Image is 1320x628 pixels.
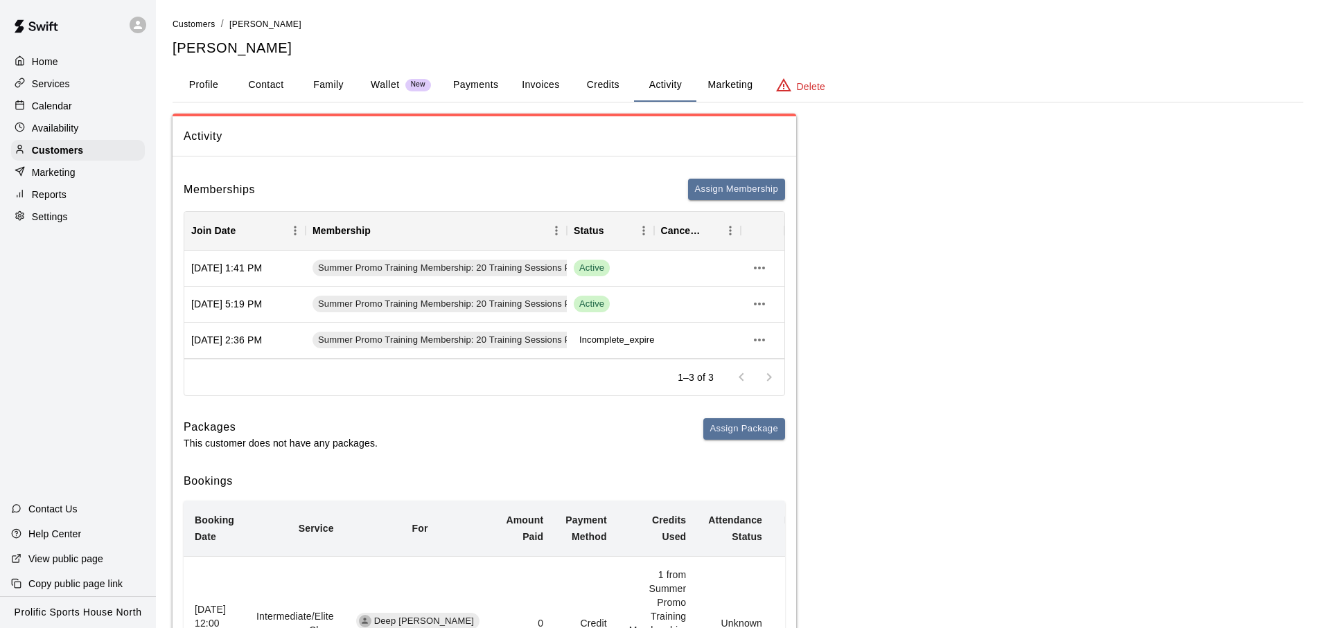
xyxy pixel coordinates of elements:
button: more actions [748,328,771,352]
b: Payment Method [565,514,606,542]
button: Menu [633,220,654,241]
h6: Memberships [184,181,255,199]
div: Cancel Date [654,211,741,250]
div: basic tabs example [173,69,1303,102]
a: Customers [173,18,215,29]
div: Status [567,211,654,250]
b: Amount Paid [507,514,544,542]
p: Customers [32,143,83,157]
button: Menu [285,220,306,241]
button: Profile [173,69,235,102]
h5: [PERSON_NAME] [173,39,1303,57]
p: Marketing [32,165,76,179]
span: Incomplete_expired [574,334,665,347]
span: Active [574,262,610,275]
p: Services [32,77,70,91]
button: Assign Membership [688,179,785,200]
p: Contact Us [28,502,78,516]
button: Menu [720,220,741,241]
span: New [405,80,431,89]
a: Services [11,73,145,94]
button: Contact [235,69,297,102]
button: Credits [572,69,634,102]
span: Customers [173,19,215,29]
li: / [221,17,224,31]
b: Credits Used [652,514,686,542]
nav: breadcrumb [173,17,1303,32]
button: more actions [748,256,771,280]
button: Payments [442,69,509,102]
a: Summer Promo Training Membership: 20 Training Sessions Per Month [313,260,617,276]
p: Calendar [32,99,72,113]
b: Booking Date [195,514,234,542]
div: [DATE] 2:36 PM [184,323,306,359]
div: Deep Sanghera [359,615,371,627]
a: Availability [11,118,145,138]
a: Reports [11,184,145,205]
button: Marketing [696,69,764,102]
a: Summer Promo Training Membership: 20 Training Sessions Per Month [313,332,617,348]
b: For [412,523,428,534]
div: Join Date [184,211,306,250]
div: Membership [313,211,371,250]
p: Wallet [371,78,400,92]
button: Invoices [509,69,572,102]
span: Activity [184,127,785,145]
span: Incomplete_expired [574,332,665,348]
h6: Bookings [184,472,785,490]
p: View public page [28,552,103,566]
div: Join Date [191,211,236,250]
button: more actions [748,292,771,316]
button: Sort [236,221,255,240]
button: Menu [546,220,567,241]
button: Activity [634,69,696,102]
b: Attendance Status [708,514,762,542]
div: Status [574,211,604,250]
p: Prolific Sports House North [15,605,142,620]
p: Copy public page link [28,577,123,591]
div: [DATE] 5:19 PM [184,287,306,323]
span: Summer Promo Training Membership: 20 Training Sessions Per Month [313,334,613,347]
p: This customer does not have any packages. [184,436,378,450]
button: Assign Package [703,418,785,440]
a: Marketing [11,162,145,183]
p: Settings [32,210,68,224]
span: [PERSON_NAME] [229,19,301,29]
a: Settings [11,206,145,227]
button: Sort [701,221,720,240]
p: Delete [797,80,825,93]
p: Availability [32,121,79,135]
div: Cancel Date [661,211,701,250]
p: 1–3 of 3 [678,370,714,384]
button: Sort [371,221,390,240]
a: Customers [11,140,145,161]
p: Reports [32,188,67,201]
span: Active [574,260,610,276]
h6: Packages [184,418,378,436]
button: Family [297,69,360,102]
span: Summer Promo Training Membership: 20 Training Sessions Per Month [313,298,613,311]
a: Summer Promo Training Membership: 20 Training Sessions Per Month [313,296,617,312]
p: Home [32,55,58,69]
a: Home [11,51,145,72]
div: [DATE] 1:41 PM [184,251,306,287]
a: Calendar [11,96,145,116]
div: Membership [306,211,567,250]
button: Sort [604,221,624,240]
span: Active [574,296,610,312]
span: Deep [PERSON_NAME] [369,615,479,628]
p: Help Center [28,527,81,541]
span: Active [574,298,610,311]
b: Participating Staff [784,514,845,542]
b: Service [299,523,334,534]
span: Summer Promo Training Membership: 20 Training Sessions Per Month [313,262,613,275]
